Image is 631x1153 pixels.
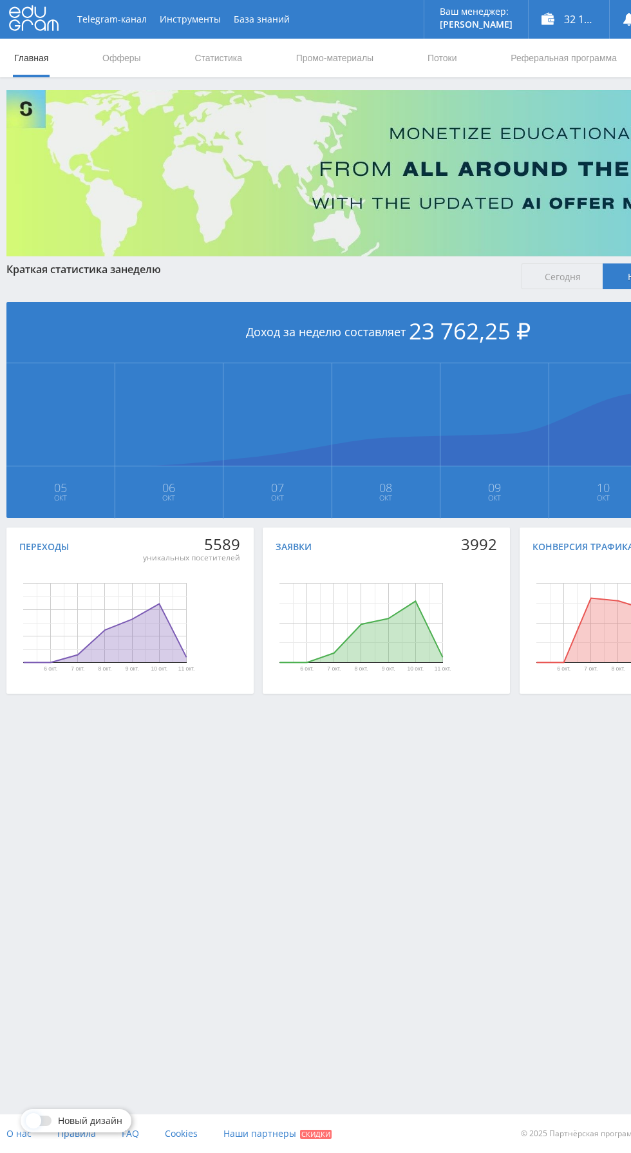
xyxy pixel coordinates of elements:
[237,558,485,687] svg: Диаграмма.
[122,1127,139,1139] span: FAQ
[441,493,548,503] span: Окт
[151,666,167,672] text: 10 окт.
[355,666,368,672] text: 8 окт.
[101,39,142,77] a: Офферы
[126,666,139,672] text: 9 окт.
[382,666,395,672] text: 9 окт.
[58,1116,122,1126] span: Новый дизайн
[7,493,114,503] span: Окт
[408,666,424,672] text: 10 окт.
[441,482,548,493] span: 09
[522,263,603,289] span: Сегодня
[224,482,331,493] span: 07
[165,1114,198,1153] a: Cookies
[440,19,513,30] p: [PERSON_NAME]
[426,39,458,77] a: Потоки
[13,39,50,77] a: Главная
[300,1130,332,1139] span: Скидки
[557,666,570,672] text: 6 окт.
[223,1127,296,1139] span: Наши партнеры
[300,666,314,672] text: 6 окт.
[440,6,513,17] p: Ваш менеджер:
[116,493,223,503] span: Окт
[6,1114,32,1153] a: О нас
[6,1127,32,1139] span: О нас
[71,666,84,672] text: 7 окт.
[193,39,243,77] a: Статистика
[6,263,509,275] div: Краткая статистика за
[57,1114,96,1153] a: Правила
[584,666,598,672] text: 7 окт.
[409,316,531,346] span: 23 762,25 ₽
[178,666,195,672] text: 11 окт.
[328,666,341,672] text: 7 окт.
[44,666,57,672] text: 6 окт.
[143,535,240,553] div: 5589
[435,666,451,672] text: 11 окт.
[165,1127,198,1139] span: Cookies
[611,666,625,672] text: 8 окт.
[333,493,440,503] span: Окт
[57,1127,96,1139] span: Правила
[223,1114,332,1153] a: Наши партнеры Скидки
[7,482,114,493] span: 05
[224,493,331,503] span: Окт
[116,482,223,493] span: 06
[99,666,112,672] text: 8 окт.
[121,262,161,276] span: неделю
[122,1114,139,1153] a: FAQ
[143,553,240,563] div: уникальных посетителей
[509,39,618,77] a: Реферальная программа
[333,482,440,493] span: 08
[19,542,69,552] div: Переходы
[461,535,497,553] div: 3992
[276,542,312,552] div: Заявки
[295,39,375,77] a: Промо-материалы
